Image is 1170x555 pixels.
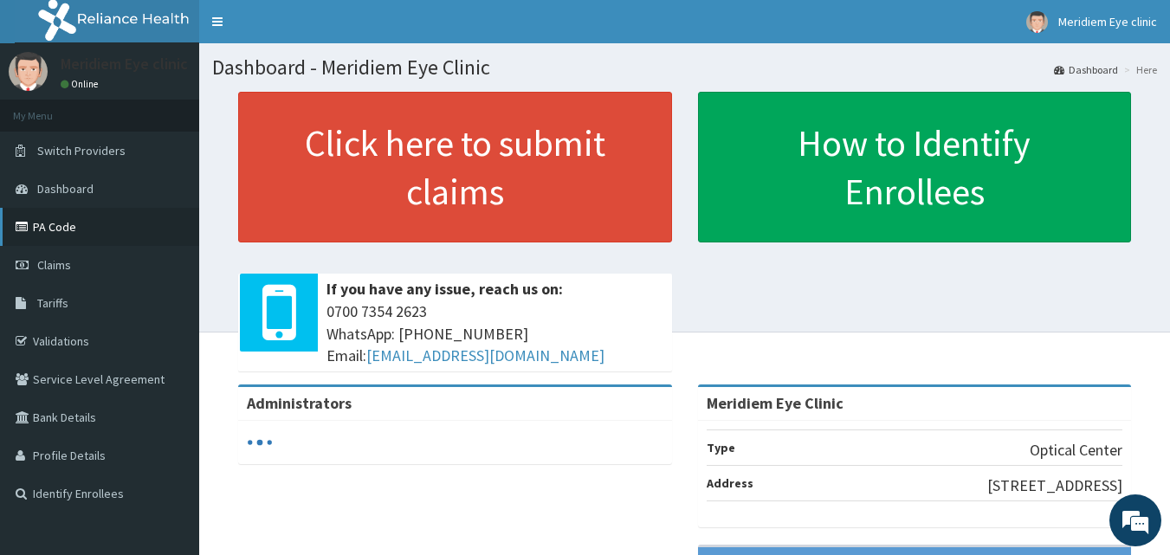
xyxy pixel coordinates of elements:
svg: audio-loading [247,429,273,455]
span: Dashboard [37,181,94,197]
li: Here [1120,62,1157,77]
img: User Image [1026,11,1048,33]
a: Dashboard [1054,62,1118,77]
b: If you have any issue, reach us on: [326,279,563,299]
span: Claims [37,257,71,273]
p: [STREET_ADDRESS] [987,474,1122,497]
b: Address [707,475,753,491]
a: Online [61,78,102,90]
a: Click here to submit claims [238,92,672,242]
a: How to Identify Enrollees [698,92,1132,242]
span: Switch Providers [37,143,126,158]
p: Meridiem Eye clinic [61,56,188,72]
b: Administrators [247,393,352,413]
strong: Meridiem Eye Clinic [707,393,844,413]
b: Type [707,440,735,455]
span: 0700 7354 2623 WhatsApp: [PHONE_NUMBER] Email: [326,300,663,367]
a: [EMAIL_ADDRESS][DOMAIN_NAME] [366,345,604,365]
span: Tariffs [37,295,68,311]
img: User Image [9,52,48,91]
p: Optical Center [1030,439,1122,461]
span: Meridiem Eye clinic [1058,14,1157,29]
h1: Dashboard - Meridiem Eye Clinic [212,56,1157,79]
